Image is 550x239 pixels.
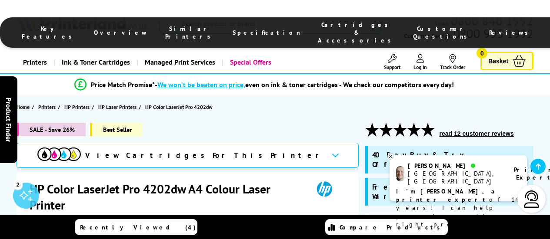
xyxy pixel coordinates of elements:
[4,77,524,92] li: modal_Promise
[137,51,222,73] a: Managed Print Services
[94,29,148,36] span: Overview
[85,151,324,160] span: View Cartridges For This Printer
[145,102,215,111] a: HP Color LaserJet Pro 4202dw
[37,147,81,161] img: cmyk-icon.svg
[30,181,304,213] h1: HP Color LaserJet Pro 4202dw A4 Colour Laser Printer
[98,102,137,111] span: HP Laser Printers
[80,223,196,231] span: Recently Viewed (4)
[304,181,344,197] img: HP
[318,21,396,44] span: Cartridges & Accessories
[157,80,245,89] span: We won’t be beaten on price,
[165,25,215,40] span: Similar Printers
[91,80,155,89] span: Price Match Promise*
[155,80,454,89] div: - even on ink & toner cartridges - We check our competitors every day!
[222,51,278,73] a: Special Offers
[38,102,56,111] span: Printers
[75,219,197,235] a: Recently Viewed (4)
[17,51,53,73] a: Printers
[64,102,90,111] span: HP Printers
[53,51,137,73] a: Ink & Toner Cartridges
[98,102,139,111] a: HP Laser Printers
[17,102,32,111] a: Home
[30,213,53,222] span: 4RA88F
[233,29,300,36] span: Specification
[90,123,143,136] span: Best Seller
[62,51,130,73] span: Ink & Toner Cartridges
[17,102,30,111] span: Home
[4,97,13,142] span: Product Finder
[22,25,77,40] span: Key Features
[17,123,86,136] span: SALE - Save 26%
[13,180,23,189] div: 2
[145,102,213,111] span: HP Color LaserJet Pro 4202dw
[64,102,92,111] a: HP Printers
[38,102,58,111] a: Printers
[325,219,448,235] a: Compare Products
[340,223,445,231] span: Compare Products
